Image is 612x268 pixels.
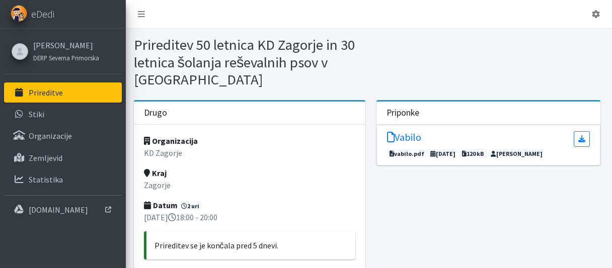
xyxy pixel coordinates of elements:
p: Stiki [29,109,44,119]
a: Stiki [4,104,122,124]
p: Prireditev se je končala pred 5 dnevi. [155,239,347,251]
p: Organizacije [29,131,72,141]
h3: Priponke [387,108,419,118]
p: [DOMAIN_NAME] [29,205,88,215]
span: vabilo.pdf [387,149,427,158]
p: Zemljevid [29,153,62,163]
h5: Vabilo [387,131,421,143]
strong: Organizacija [144,136,198,146]
a: Prireditve [4,82,122,103]
strong: Datum [144,200,178,210]
h1: Prireditev 50 letnica KD Zagorje in 30 letnica šolanja reševalnih psov v [GEOGRAPHIC_DATA] [134,36,365,88]
a: [PERSON_NAME] [33,39,99,51]
img: eDedi [11,5,27,22]
p: [DATE] 18:00 - 20:00 [144,211,355,223]
p: Statistika [29,174,63,185]
strong: Kraj [144,168,167,178]
a: Vabilo [387,131,421,147]
a: Statistika [4,169,122,190]
p: Prireditve [29,87,63,98]
span: [DATE] [428,149,458,158]
a: [DOMAIN_NAME] [4,200,122,220]
a: DERP Severna Primorska [33,51,99,63]
a: Organizacije [4,126,122,146]
span: [PERSON_NAME] [488,149,545,158]
a: Zemljevid [4,148,122,168]
span: 120 kB [460,149,487,158]
small: DERP Severna Primorska [33,54,99,62]
span: eDedi [31,7,54,22]
p: Zagorje [144,179,355,191]
span: 2 uri [179,202,202,211]
p: KD Zagorje [144,147,355,159]
h3: Drugo [144,108,167,118]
